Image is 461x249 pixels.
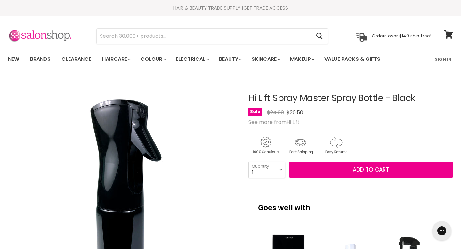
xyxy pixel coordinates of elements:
[57,52,96,66] a: Clearance
[258,194,443,215] p: Goes well with
[319,52,385,66] a: Value Packs & Gifts
[248,118,300,126] span: See more from
[3,50,408,68] ul: Main menu
[97,52,134,66] a: Haircare
[353,166,389,173] span: Add to cart
[136,52,170,66] a: Colour
[319,136,353,155] img: returns.gif
[285,52,318,66] a: Makeup
[248,162,285,178] select: Quantity
[247,52,284,66] a: Skincare
[431,52,455,66] a: Sign In
[289,162,453,178] button: Add to cart
[214,52,246,66] a: Beauty
[429,219,455,243] iframe: Gorgias live chat messenger
[171,52,213,66] a: Electrical
[3,52,24,66] a: New
[243,4,288,11] a: GET TRADE ACCESS
[248,108,262,116] span: Sale
[25,52,55,66] a: Brands
[287,109,303,116] span: $20.50
[267,109,284,116] span: $24.00
[248,136,282,155] img: genuine.gif
[311,29,328,44] button: Search
[284,136,318,155] img: shipping.gif
[287,118,300,126] a: Hi Lift
[97,29,311,44] input: Search
[372,33,431,39] p: Orders over $149 ship free!
[248,93,453,103] h1: Hi Lift Spray Master Spray Bottle - Black
[96,28,328,44] form: Product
